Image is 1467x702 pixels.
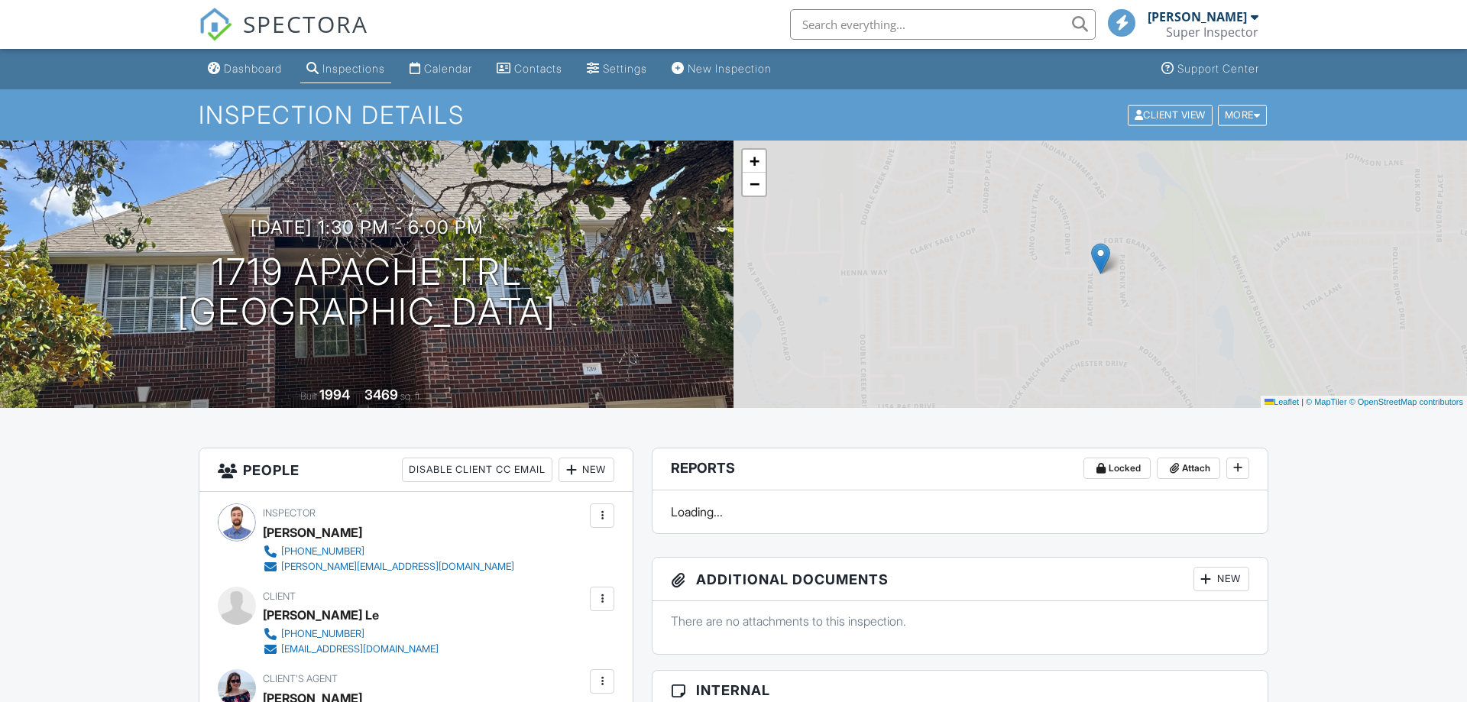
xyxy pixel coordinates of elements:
a: Calendar [403,55,478,83]
div: Calendar [424,62,472,75]
img: Marker [1091,243,1110,274]
div: 1994 [319,387,350,403]
h3: Additional Documents [653,558,1268,601]
h3: [DATE] 1:30 pm - 6:00 pm [251,217,484,238]
div: Inspections [322,62,385,75]
div: Disable Client CC Email [402,458,552,482]
div: Client View [1128,105,1213,125]
div: [PERSON_NAME] Le [263,603,379,626]
img: The Best Home Inspection Software - Spectora [199,8,232,41]
div: New [559,458,614,482]
div: [PERSON_NAME][EMAIL_ADDRESS][DOMAIN_NAME] [281,561,514,573]
a: Zoom out [743,173,766,196]
a: Zoom in [743,150,766,173]
span: sq. ft. [400,390,422,402]
div: Support Center [1177,62,1259,75]
span: − [750,174,759,193]
span: Inspector [263,507,316,519]
div: New [1193,567,1249,591]
div: Settings [603,62,647,75]
div: Contacts [514,62,562,75]
div: 3469 [364,387,398,403]
a: Settings [581,55,653,83]
div: More [1218,105,1268,125]
span: Client's Agent [263,673,338,684]
div: [PHONE_NUMBER] [281,628,364,640]
h3: People [199,448,633,492]
span: Client [263,590,296,602]
a: Client View [1126,108,1216,120]
a: © MapTiler [1306,397,1347,406]
a: Contacts [491,55,568,83]
span: SPECTORA [243,8,368,40]
a: [EMAIL_ADDRESS][DOMAIN_NAME] [263,642,439,657]
div: [PERSON_NAME] [263,521,362,544]
h1: 1719 Apache Trl [GEOGRAPHIC_DATA] [177,252,556,333]
a: [PHONE_NUMBER] [263,626,439,642]
p: There are no attachments to this inspection. [671,613,1249,629]
a: Support Center [1155,55,1265,83]
a: [PHONE_NUMBER] [263,544,514,559]
a: Dashboard [202,55,288,83]
h1: Inspection Details [199,102,1268,128]
div: New Inspection [688,62,772,75]
div: [EMAIL_ADDRESS][DOMAIN_NAME] [281,643,439,655]
span: Built [300,390,317,402]
span: | [1301,397,1303,406]
div: [PHONE_NUMBER] [281,545,364,558]
a: Leaflet [1265,397,1299,406]
div: Dashboard [224,62,282,75]
a: © OpenStreetMap contributors [1349,397,1463,406]
input: Search everything... [790,9,1096,40]
a: Inspections [300,55,391,83]
div: [PERSON_NAME] [1148,9,1247,24]
div: Super Inspector [1166,24,1258,40]
a: New Inspection [665,55,778,83]
a: [PERSON_NAME][EMAIL_ADDRESS][DOMAIN_NAME] [263,559,514,574]
a: SPECTORA [199,21,368,53]
span: + [750,151,759,170]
